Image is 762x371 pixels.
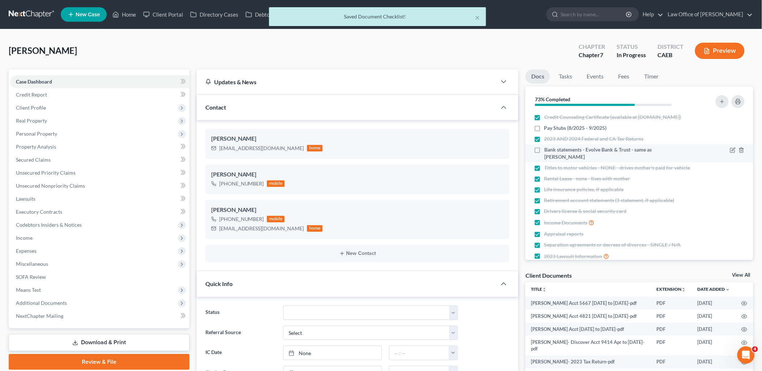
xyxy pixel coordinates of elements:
[726,287,730,292] i: expand_more
[752,346,758,352] span: 4
[579,43,605,51] div: Chapter
[16,261,48,267] span: Miscellaneous
[211,206,504,214] div: [PERSON_NAME]
[544,230,584,238] span: Appraisal reports
[205,280,233,287] span: Quick Info
[10,179,190,192] a: Unsecured Nonpriority Claims
[525,69,550,84] a: Docs
[10,166,190,179] a: Unsecured Priority Claims
[525,355,651,368] td: [PERSON_NAME]- 2023 Tax Return-pdf
[16,157,51,163] span: Secured Claims
[267,180,285,187] div: mobile
[389,346,449,360] input: -- : --
[9,334,190,351] a: Download & Print
[205,78,488,86] div: Updates & News
[16,78,52,85] span: Case Dashboard
[553,69,578,84] a: Tasks
[202,326,280,340] label: Referral Source
[9,354,190,370] a: Review & File
[475,13,480,22] button: ×
[581,69,609,84] a: Events
[211,170,504,179] div: [PERSON_NAME]
[16,235,33,241] span: Income
[202,306,280,320] label: Status
[16,144,56,150] span: Property Analysis
[651,297,692,310] td: PDF
[617,43,646,51] div: Status
[16,274,46,280] span: SOFA Review
[544,135,644,142] span: 2023 AND 2024 Federal and CA Tax Returns
[10,270,190,283] a: SOFA Review
[531,286,547,292] a: Titleunfold_more
[10,205,190,218] a: Executory Contracts
[202,346,280,360] label: IC Date
[16,170,76,176] span: Unsecured Priority Claims
[307,225,323,232] div: home
[544,164,690,171] span: Titles to motor vehicles - NONE - drives mother's paid for vehicle
[525,310,651,323] td: [PERSON_NAME] Acct 4821 [DATE] to [DATE]-pdf
[16,131,57,137] span: Personal Property
[544,253,603,260] span: 2023 Lawsuit Information
[16,313,63,319] span: NextChapter Mailing
[16,287,41,293] span: Means Test
[219,225,304,232] div: [EMAIL_ADDRESS][DOMAIN_NAME]
[544,208,627,215] span: Drivers license & social security card
[682,287,686,292] i: unfold_more
[657,286,686,292] a: Extensionunfold_more
[219,216,264,223] div: [PHONE_NUMBER]
[10,192,190,205] a: Lawsuits
[211,251,504,256] button: New Contact
[16,91,47,98] span: Credit Report
[698,286,730,292] a: Date Added expand_more
[657,43,684,51] div: District
[16,183,85,189] span: Unsecured Nonpriority Claims
[16,248,37,254] span: Expenses
[692,310,736,323] td: [DATE]
[544,124,607,132] span: Pay Stubs (8/2025 - 9/2025)
[10,310,190,323] a: NextChapter Mailing
[10,140,190,153] a: Property Analysis
[9,45,77,56] span: [PERSON_NAME]
[211,135,504,143] div: [PERSON_NAME]
[695,43,745,59] button: Preview
[651,336,692,355] td: PDF
[525,336,651,355] td: [PERSON_NAME]- Discover Acct 9414 Apr to [DATE]-pdf
[219,145,304,152] div: [EMAIL_ADDRESS][DOMAIN_NAME]
[525,297,651,310] td: [PERSON_NAME] Acct 5667 [DATE] to [DATE]-pdf
[10,153,190,166] a: Secured Claims
[219,180,264,187] div: [PHONE_NUMBER]
[579,51,605,59] div: Chapter
[205,104,226,111] span: Contact
[544,241,681,248] span: Separation agreements or decrees of divorces - SINGLE / N/A
[544,197,674,204] span: Retirement account statements (1 statement, if applicable)
[638,69,664,84] a: Timer
[10,88,190,101] a: Credit Report
[525,272,572,279] div: Client Documents
[16,222,82,228] span: Codebtors Insiders & Notices
[600,51,603,58] span: 7
[10,75,190,88] a: Case Dashboard
[617,51,646,59] div: In Progress
[544,186,624,193] span: Life insurance policies, if applicable
[544,175,630,182] span: Rental Lease - none - lives with mother
[16,118,47,124] span: Real Property
[307,145,323,152] div: home
[16,209,62,215] span: Executory Contracts
[692,297,736,310] td: [DATE]
[16,300,67,306] span: Additional Documents
[275,13,480,20] div: Saved Document Checklist!
[651,323,692,336] td: PDF
[544,114,681,121] span: Credit Counseling Certificate (available at [DOMAIN_NAME])
[267,216,285,222] div: mobile
[737,346,755,364] iframe: Intercom live chat
[16,196,35,202] span: Lawsuits
[651,310,692,323] td: PDF
[525,323,651,336] td: [PERSON_NAME] Acct [DATE] to [DATE]-pdf
[16,105,46,111] span: Client Profile
[692,355,736,368] td: [DATE]
[284,346,382,360] a: None
[692,336,736,355] td: [DATE]
[651,355,692,368] td: PDF
[692,323,736,336] td: [DATE]
[732,273,750,278] a: View All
